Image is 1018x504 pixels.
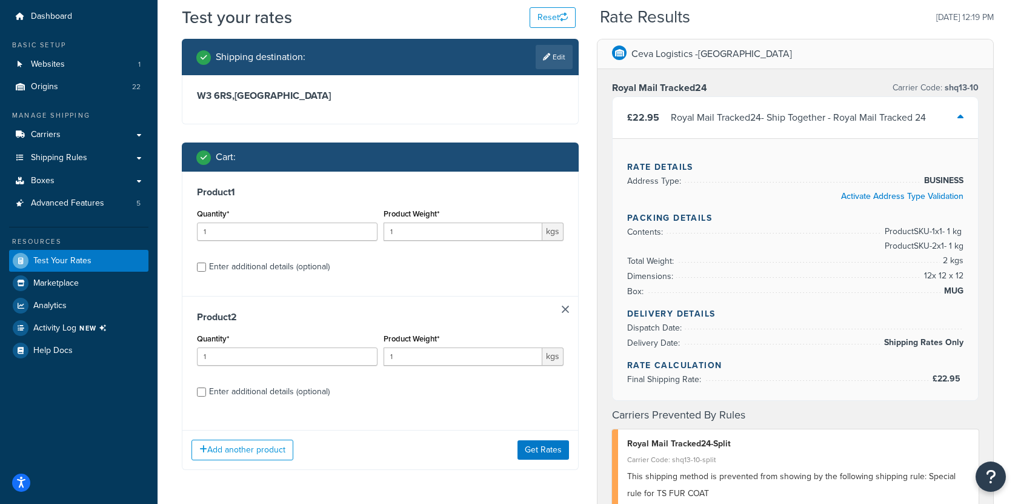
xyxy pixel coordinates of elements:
[627,161,963,173] h4: Rate Details
[197,209,229,218] label: Quantity*
[627,270,676,283] span: Dimensions:
[197,263,206,272] input: Enter additional details (optional)
[600,8,690,27] h2: Rate Results
[33,346,73,356] span: Help Docs
[136,198,141,209] span: 5
[197,334,229,343] label: Quantity*
[9,53,148,76] li: Websites
[9,192,148,215] li: Advanced Features
[79,323,111,333] span: NEW
[384,209,439,218] label: Product Weight*
[627,175,684,187] span: Address Type:
[612,407,979,423] h4: Carriers Prevented By Rules
[33,301,67,311] span: Analytics
[31,130,61,140] span: Carriers
[612,82,707,94] h3: Royal Mail Tracked24
[197,186,564,198] h3: Product 1
[9,317,148,339] li: [object Object]
[627,285,647,298] span: Box:
[197,90,564,102] h3: W3 6RS , [GEOGRAPHIC_DATA]
[216,152,236,163] h2: Cart :
[9,76,148,98] li: Origins
[942,81,979,94] span: shq13-10
[138,59,141,70] span: 1
[31,12,72,22] span: Dashboard
[627,359,963,372] h4: Rate Calculation
[9,53,148,76] a: Websites1
[33,256,91,266] span: Test Your Rates
[627,226,666,238] span: Contents:
[631,45,792,62] p: Ceva Logistics -[GEOGRAPHIC_DATA]
[936,9,994,26] p: [DATE] 12:19 PM
[9,110,148,121] div: Manage Shipping
[627,110,659,124] span: £22.95
[197,388,206,397] input: Enter additional details (optional)
[209,258,330,275] div: Enter additional details (optional)
[9,147,148,169] a: Shipping Rules
[9,76,148,98] a: Origins22
[182,5,292,29] h1: Test your rates
[627,255,677,267] span: Total Weight:
[9,170,148,192] a: Boxes
[921,269,963,283] span: 12 x 12 x 12
[562,306,569,313] a: Remove Item
[921,173,963,188] span: BUSINESS
[882,224,963,254] span: Product SKU-1 x 1 - 1 kg Product SKU-2 x 1 - 1 kg
[31,176,55,186] span: Boxes
[9,40,148,50] div: Basic Setup
[31,153,87,163] span: Shipping Rules
[517,440,569,460] button: Get Rates
[9,272,148,294] a: Marketplace
[9,295,148,317] a: Analytics
[197,348,378,366] input: 0
[216,52,305,62] h2: Shipping destination :
[627,212,963,224] h4: Packing Details
[31,198,104,209] span: Advanced Features
[384,334,439,343] label: Product Weight*
[893,79,979,96] p: Carrier Code:
[191,440,293,460] button: Add another product
[384,223,543,241] input: 0.00
[940,254,963,268] span: 2 kgs
[542,348,564,366] span: kgs
[31,59,65,70] span: Websites
[9,237,148,247] div: Resources
[197,311,564,323] h3: Product 2
[627,307,963,320] h4: Delivery Details
[941,284,963,298] span: MUG
[33,278,79,289] span: Marketplace
[627,451,970,468] div: Carrier Code: shq13-10-split
[671,109,926,126] div: Royal Mail Tracked24 - Ship Together - Royal Mail Tracked 24
[9,5,148,28] a: Dashboard
[9,340,148,361] a: Help Docs
[9,124,148,146] a: Carriers
[209,383,330,400] div: Enter additional details (optional)
[627,337,683,349] span: Delivery Date:
[9,317,148,339] a: Activity LogNEW
[542,223,564,241] span: kgs
[132,82,141,92] span: 22
[627,470,956,500] span: This shipping method is prevented from showing by the following shipping rule: Special rule for T...
[33,320,111,336] span: Activity Log
[627,435,970,452] div: Royal Mail Tracked24-Split
[627,321,685,334] span: Dispatch Date:
[627,373,704,386] span: Final Shipping Rate:
[197,223,378,241] input: 0
[881,335,963,350] span: Shipping Rates Only
[933,372,963,385] span: £22.95
[384,348,543,366] input: 0.00
[536,45,573,69] a: Edit
[841,190,963,203] a: Activate Address Type Validation
[9,250,148,272] a: Test Your Rates
[9,192,148,215] a: Advanced Features5
[976,462,1006,492] button: Open Resource Center
[31,82,58,92] span: Origins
